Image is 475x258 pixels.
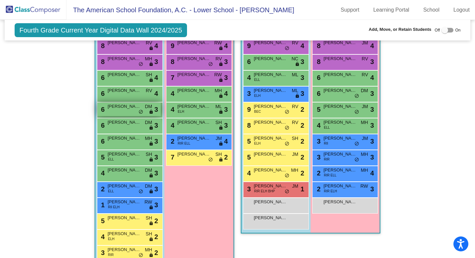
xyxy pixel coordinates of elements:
span: [PERSON_NAME] [108,199,141,205]
span: 2 [301,136,304,146]
span: RV [146,87,152,94]
span: [PERSON_NAME] [324,119,357,126]
span: 4 [224,41,228,51]
span: RIR ELL [324,173,336,178]
span: [PERSON_NAME] [108,167,141,173]
span: JM [216,135,222,142]
span: 5 [245,138,251,145]
span: MH [361,167,368,174]
span: 4 [370,41,374,51]
span: RIR ELH [324,189,337,194]
span: do_not_disturb_alt [354,109,359,115]
span: 3 [370,184,374,194]
span: ELH [178,109,184,114]
span: [PERSON_NAME] [324,87,357,94]
span: do_not_disturb_alt [354,94,359,99]
span: [PERSON_NAME] [177,135,211,142]
span: [PERSON_NAME] [108,183,141,189]
span: [PERSON_NAME] [254,39,287,46]
span: RV [216,55,222,62]
span: SH [146,71,152,78]
span: 4 [245,74,251,81]
span: RW [360,183,368,190]
span: 6 [245,58,251,65]
span: lock [295,62,300,67]
span: lock [149,189,153,194]
span: 8 [245,122,251,129]
span: 8 [169,58,174,65]
span: 4 [169,90,174,97]
span: [PERSON_NAME] [254,103,287,110]
span: DM [361,87,368,94]
span: do_not_disturb_alt [354,157,359,162]
span: 6 [99,74,105,81]
span: [PERSON_NAME] [108,246,141,253]
span: 5 [99,217,105,225]
span: [PERSON_NAME] [177,119,211,126]
span: 3 [154,184,158,194]
span: MH [145,135,152,142]
span: 8 [99,42,105,49]
span: [PERSON_NAME] [324,167,357,173]
span: do_not_disturb_alt [285,173,289,178]
span: [PERSON_NAME] [108,71,141,78]
span: ML [292,87,298,94]
span: Add, Move, or Retain Students [369,26,431,33]
span: [PERSON_NAME] [177,71,211,78]
span: 3 [370,89,374,98]
span: [PERSON_NAME] [108,230,141,237]
span: 3 [224,104,228,114]
span: do_not_disturb_alt [208,157,213,162]
span: lock [219,46,223,51]
span: RIR [324,157,330,162]
span: RII [324,141,328,146]
span: lock [219,94,223,99]
span: [PERSON_NAME] [324,103,357,110]
span: MH [215,87,222,94]
span: [PERSON_NAME] [108,135,141,142]
span: [PERSON_NAME] [108,119,141,126]
span: 9 [245,106,251,113]
span: 1 [301,184,304,194]
span: 4 [370,73,374,83]
span: ELH [254,141,260,146]
span: 3 [315,154,321,161]
span: 2 [169,138,174,145]
span: 4 [99,169,105,177]
span: ELL [108,189,114,194]
span: BEC [254,109,261,114]
span: The American School Foundation, A.C. - Lower School - [PERSON_NAME] [66,5,294,15]
span: 4 [370,168,374,178]
span: RV [362,71,368,78]
span: 3 [154,200,158,210]
span: 4 [169,122,174,129]
span: 3 [370,57,374,67]
span: 6 [99,90,105,97]
span: RV [362,55,368,62]
span: lock [149,141,153,147]
span: 3 [301,89,304,98]
span: 3 [224,120,228,130]
span: lock [149,109,153,115]
span: DM [145,183,152,190]
span: 2 [315,169,321,177]
span: 2 [154,248,158,258]
a: Logout [448,5,475,15]
span: 3 [154,57,158,67]
span: ML [292,71,298,78]
span: 3 [370,120,374,130]
span: lock [219,78,223,83]
span: [PERSON_NAME] [254,55,287,62]
span: 4 [315,122,321,129]
span: lock [219,141,223,147]
span: MH [361,119,368,126]
span: 3 [224,73,228,83]
span: 2 [154,232,158,242]
span: On [455,27,460,33]
span: 4 [99,233,105,240]
span: DM [145,167,152,174]
span: 4 [224,89,228,98]
span: 2 [315,185,321,193]
span: 2 [301,168,304,178]
span: lock [149,157,153,162]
